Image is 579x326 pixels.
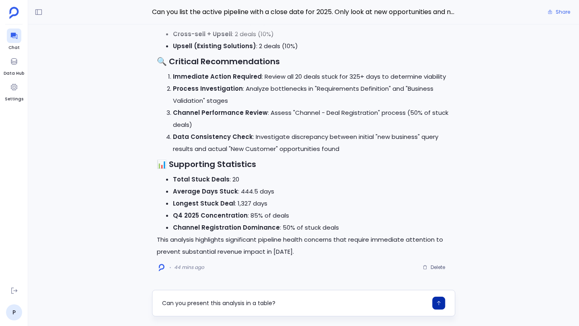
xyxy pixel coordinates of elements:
[173,173,450,185] li: : 20
[173,211,248,220] strong: Q4 2025 Concentration
[4,54,24,77] a: Data Hub
[173,210,450,222] li: : 85% of deals
[174,264,204,271] span: 44 mins ago
[173,185,450,198] li: : 444.5 days
[173,223,280,232] strong: Channel Registration Dominance
[556,9,570,15] span: Share
[173,198,450,210] li: : 1,327 days
[173,40,450,52] li: : 2 deals (10%)
[173,71,450,83] li: : Review all 20 deals stuck for 325+ days to determine viability
[162,299,427,307] textarea: Can you present this analysis in a table?
[173,42,256,50] strong: Upsell (Existing Solutions)
[9,7,19,19] img: petavue logo
[157,159,256,170] strong: 📊 Supporting Statistics
[173,222,450,234] li: : 50% of stuck deals
[157,56,280,67] strong: 🔍 Critical Recommendations
[173,83,450,107] li: : Analyze bottlenecks in "Requirements Definition" and "Business Validation" stages
[173,175,230,183] strong: Total Stuck Deals
[152,7,455,17] span: Can you list the active pipeline with a close date for 2025. Only look at new opportunities and n...
[173,84,243,93] strong: Process Investigation
[5,96,23,102] span: Settings
[173,131,450,155] li: : Investigate discrepancy between initial "new business" query results and actual "New Customer" ...
[173,107,450,131] li: : Assess "Channel - Deal Registration" process (50% of stuck deals)
[173,187,238,196] strong: Average Days Stuck
[4,70,24,77] span: Data Hub
[173,108,268,117] strong: Channel Performance Review
[5,80,23,102] a: Settings
[6,304,22,320] a: P
[157,234,450,258] p: This analysis highlights significant pipeline health concerns that require immediate attention to...
[417,261,450,273] button: Delete
[173,132,253,141] strong: Data Consistency Check
[7,45,21,51] span: Chat
[159,264,164,271] img: logo
[7,29,21,51] a: Chat
[173,199,235,208] strong: Longest Stuck Deal
[431,264,445,271] span: Delete
[173,72,262,81] strong: Immediate Action Required
[543,6,575,18] button: Share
